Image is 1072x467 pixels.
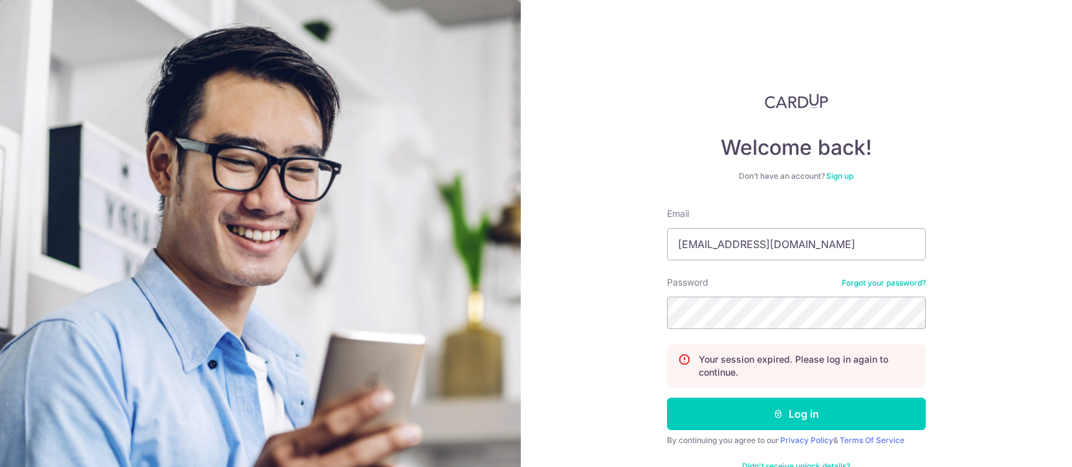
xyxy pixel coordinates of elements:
[667,435,926,446] div: By continuing you agree to our &
[826,171,853,181] a: Sign up
[667,276,708,289] label: Password
[699,353,915,379] p: Your session expired. Please log in again to continue.
[842,278,926,288] a: Forgot your password?
[667,135,926,161] h4: Welcome back!
[667,398,926,430] button: Log in
[765,93,828,109] img: CardUp Logo
[667,207,689,220] label: Email
[667,171,926,181] div: Don’t have an account?
[780,435,833,445] a: Privacy Policy
[667,228,926,260] input: Enter your Email
[840,435,904,445] a: Terms Of Service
